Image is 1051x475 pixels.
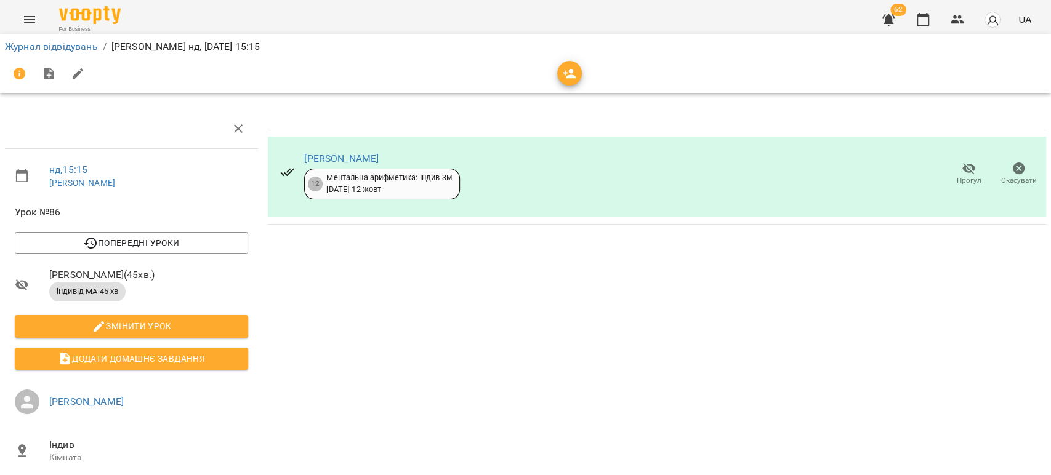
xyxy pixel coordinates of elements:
span: Скасувати [1001,175,1037,186]
a: [PERSON_NAME] [49,178,115,188]
img: Voopty Logo [59,6,121,24]
img: avatar_s.png [984,11,1001,28]
p: [PERSON_NAME] нд, [DATE] 15:15 [111,39,260,54]
button: Прогул [944,157,994,191]
button: Скасувати [994,157,1044,191]
nav: breadcrumb [5,39,1046,54]
span: 62 [890,4,906,16]
span: UA [1018,13,1031,26]
p: Кімната [49,452,248,464]
span: Індив [49,437,248,452]
a: Журнал відвідувань [5,41,98,52]
span: Прогул [957,175,981,186]
a: [PERSON_NAME] [304,153,379,164]
span: індивід МА 45 хв [49,286,126,297]
span: Попередні уроки [25,236,238,250]
span: Змінити урок [25,319,238,333]
button: UA [1013,8,1036,31]
span: For Business [59,25,121,33]
button: Menu [15,5,44,34]
a: [PERSON_NAME] [49,396,124,407]
button: Додати домашнє завдання [15,348,248,370]
div: Ментальна арифметика: Індив 3м [DATE] - 12 жовт [326,172,451,195]
button: Змінити урок [15,315,248,337]
span: [PERSON_NAME] ( 45 хв. ) [49,268,248,282]
li: / [103,39,107,54]
span: Урок №86 [15,205,248,220]
button: Попередні уроки [15,232,248,254]
div: 12 [308,177,323,191]
a: нд , 15:15 [49,164,87,175]
span: Додати домашнє завдання [25,351,238,366]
